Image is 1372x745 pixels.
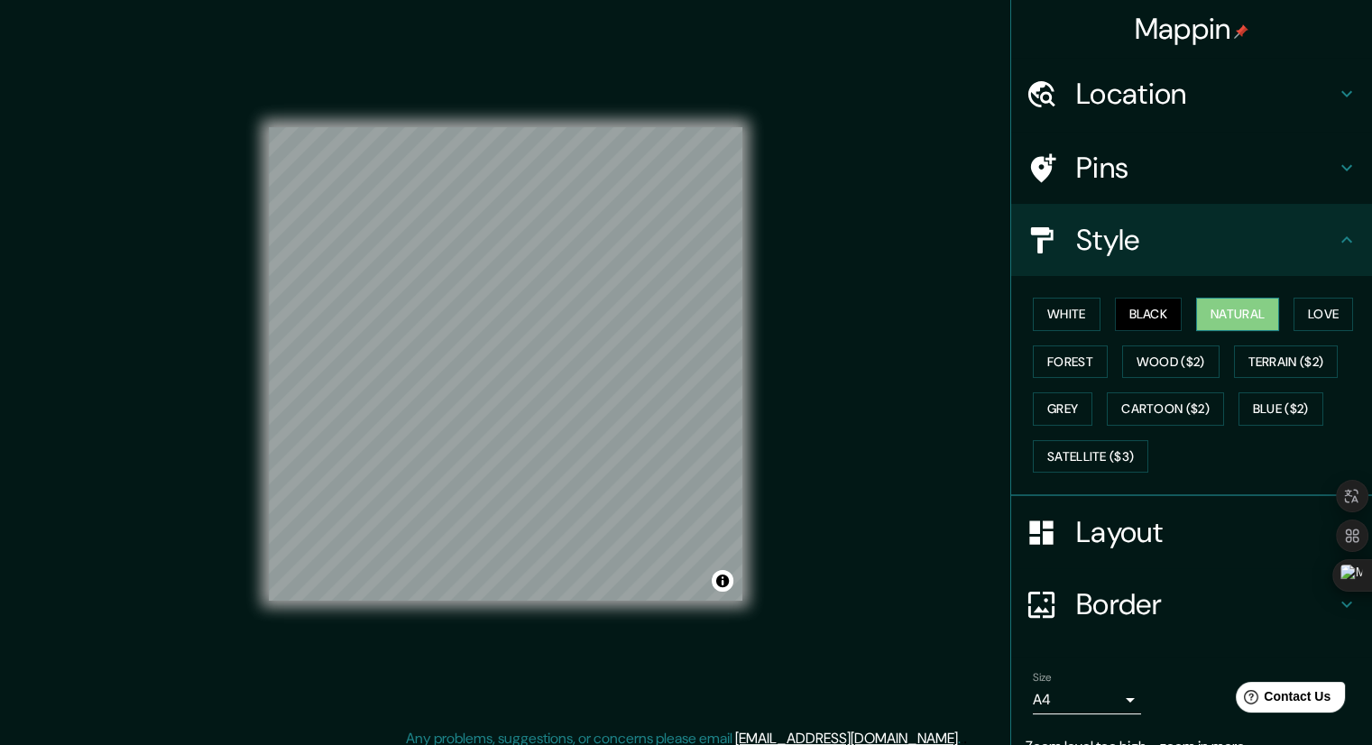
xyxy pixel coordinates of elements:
button: Toggle attribution [712,570,733,592]
img: pin-icon.png [1234,24,1248,39]
button: Satellite ($3) [1033,440,1148,474]
div: Style [1011,204,1372,276]
div: Border [1011,568,1372,640]
div: Pins [1011,132,1372,204]
button: Terrain ($2) [1234,345,1339,379]
h4: Location [1076,76,1336,112]
button: Grey [1033,392,1092,426]
button: Love [1294,298,1353,331]
button: White [1033,298,1100,331]
h4: Border [1076,586,1336,622]
h4: Layout [1076,514,1336,550]
button: Blue ($2) [1238,392,1323,426]
button: Cartoon ($2) [1107,392,1224,426]
div: Location [1011,58,1372,130]
div: Layout [1011,496,1372,568]
button: Wood ($2) [1122,345,1220,379]
h4: Pins [1076,150,1336,186]
label: Size [1033,670,1052,685]
h4: Style [1076,222,1336,258]
canvas: Map [269,127,742,601]
h4: Mappin [1135,11,1249,47]
iframe: Help widget launcher [1211,675,1352,725]
button: Forest [1033,345,1108,379]
div: A4 [1033,685,1141,714]
button: Black [1115,298,1183,331]
button: Natural [1196,298,1279,331]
